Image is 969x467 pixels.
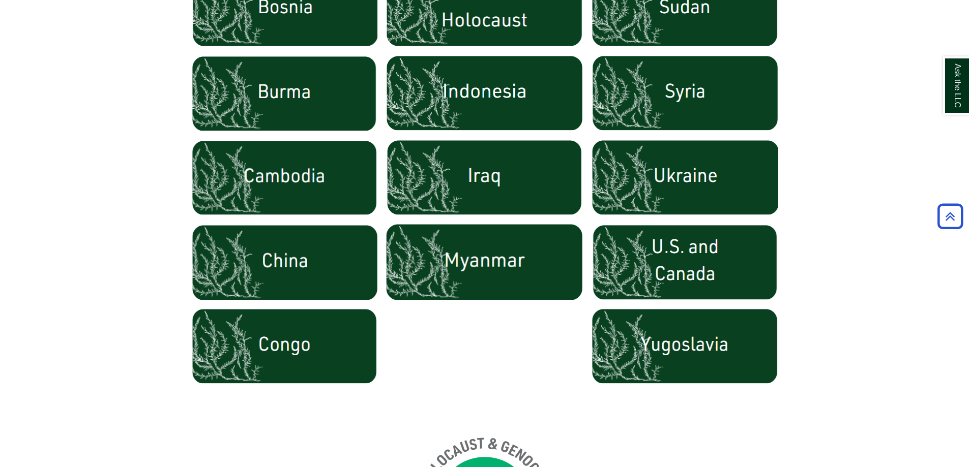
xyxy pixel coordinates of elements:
[386,139,583,215] img: Iraq
[386,55,583,131] img: Indonesia
[591,55,778,131] img: Syria
[591,139,778,215] img: Ukraine
[386,224,583,300] img: Myanmar
[191,308,377,385] img: Congo
[934,209,966,223] a: Back to Top
[191,55,377,131] img: Burma
[191,139,377,215] img: Cambodia
[591,308,778,384] img: Yugoslavia
[591,224,778,300] img: U.S. and Canada
[191,224,377,300] img: China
